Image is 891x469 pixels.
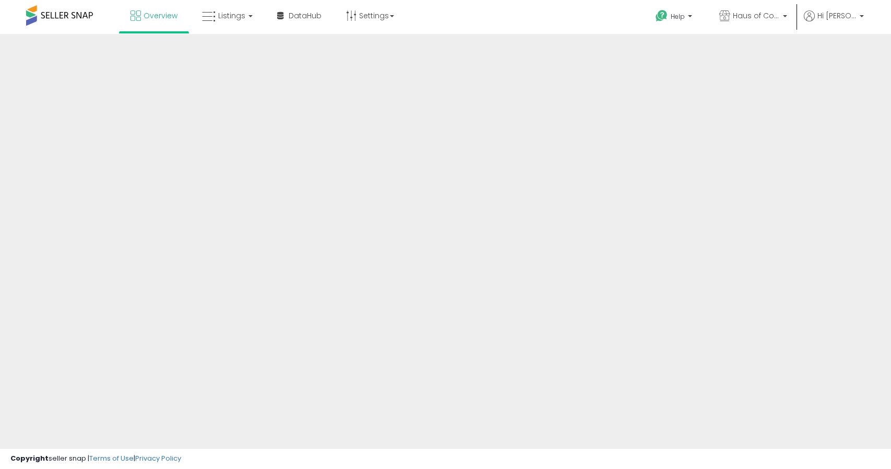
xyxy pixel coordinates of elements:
span: Overview [144,10,177,21]
strong: Copyright [10,453,49,463]
span: Haus of Commerce [733,10,780,21]
div: seller snap | | [10,454,181,464]
span: Listings [218,10,245,21]
a: Terms of Use [89,453,134,463]
i: Get Help [655,9,668,22]
a: Hi [PERSON_NAME] [804,10,864,34]
span: Help [671,12,685,21]
a: Help [647,2,703,34]
span: Hi [PERSON_NAME] [817,10,857,21]
span: DataHub [289,10,322,21]
a: Privacy Policy [135,453,181,463]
